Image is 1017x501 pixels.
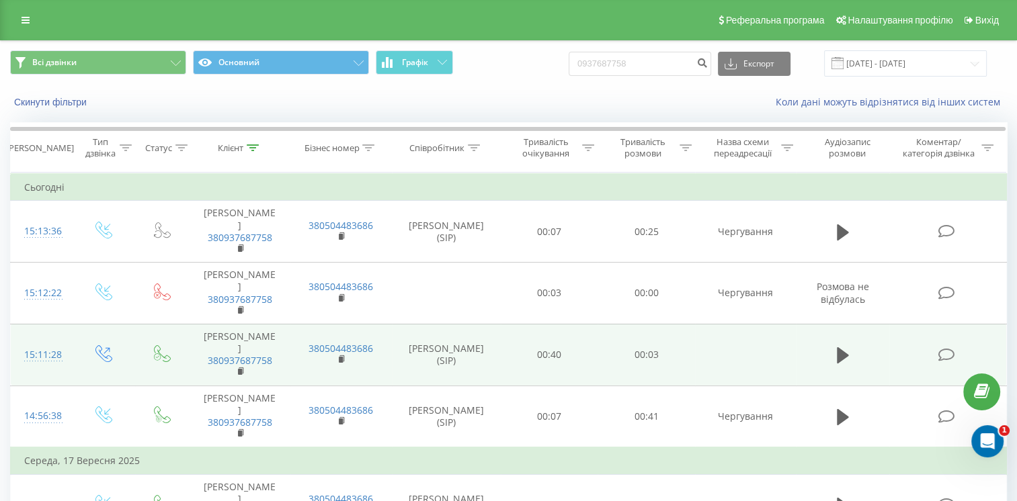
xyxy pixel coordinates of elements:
[392,201,501,263] td: [PERSON_NAME] (SIP)
[6,142,74,154] div: [PERSON_NAME]
[24,218,59,244] div: 15:13:36
[218,142,243,154] div: Клієнт
[513,136,579,159] div: Тривалість очікування
[971,425,1004,457] iframe: Intercom live chat
[610,136,676,159] div: Тривалість розмови
[501,263,598,324] td: 00:03
[11,447,1007,474] td: Середа, 17 Вересня 2025
[190,324,290,385] td: [PERSON_NAME]
[24,280,59,306] div: 15:12:22
[190,201,290,263] td: [PERSON_NAME]
[598,263,695,324] td: 00:00
[309,342,373,355] a: 380504483686
[695,201,796,263] td: Чергування
[309,219,373,232] a: 380504483686
[193,50,369,75] button: Основний
[208,354,272,367] a: 380937687758
[899,136,978,159] div: Коментар/категорія дзвінка
[309,280,373,293] a: 380504483686
[817,280,869,305] span: Розмова не відбулась
[501,385,598,447] td: 00:07
[208,416,272,428] a: 380937687758
[402,58,428,67] span: Графік
[208,293,272,306] a: 380937687758
[208,231,272,244] a: 380937687758
[809,136,887,159] div: Аудіозапис розмови
[11,174,1007,201] td: Сьогодні
[24,403,59,429] div: 14:56:38
[718,52,790,76] button: Експорт
[24,342,59,368] div: 15:11:28
[999,425,1010,436] span: 1
[707,136,778,159] div: Назва схеми переадресації
[501,201,598,263] td: 00:07
[598,324,695,385] td: 00:03
[190,263,290,324] td: [PERSON_NAME]
[304,142,359,154] div: Бізнес номер
[695,263,796,324] td: Чергування
[695,385,796,447] td: Чергування
[32,57,77,68] span: Всі дзвінки
[598,201,695,263] td: 00:25
[376,50,453,75] button: Графік
[145,142,172,154] div: Статус
[10,50,186,75] button: Всі дзвінки
[409,142,464,154] div: Співробітник
[501,324,598,385] td: 00:40
[975,15,999,26] span: Вихід
[392,385,501,447] td: [PERSON_NAME] (SIP)
[776,95,1007,108] a: Коли дані можуть відрізнятися вiд інших систем
[309,404,373,416] a: 380504483686
[726,15,825,26] span: Реферальна програма
[190,385,290,447] td: [PERSON_NAME]
[569,52,711,76] input: Пошук за номером
[10,96,93,108] button: Скинути фільтри
[85,136,116,159] div: Тип дзвінка
[598,385,695,447] td: 00:41
[392,324,501,385] td: [PERSON_NAME] (SIP)
[848,15,952,26] span: Налаштування профілю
